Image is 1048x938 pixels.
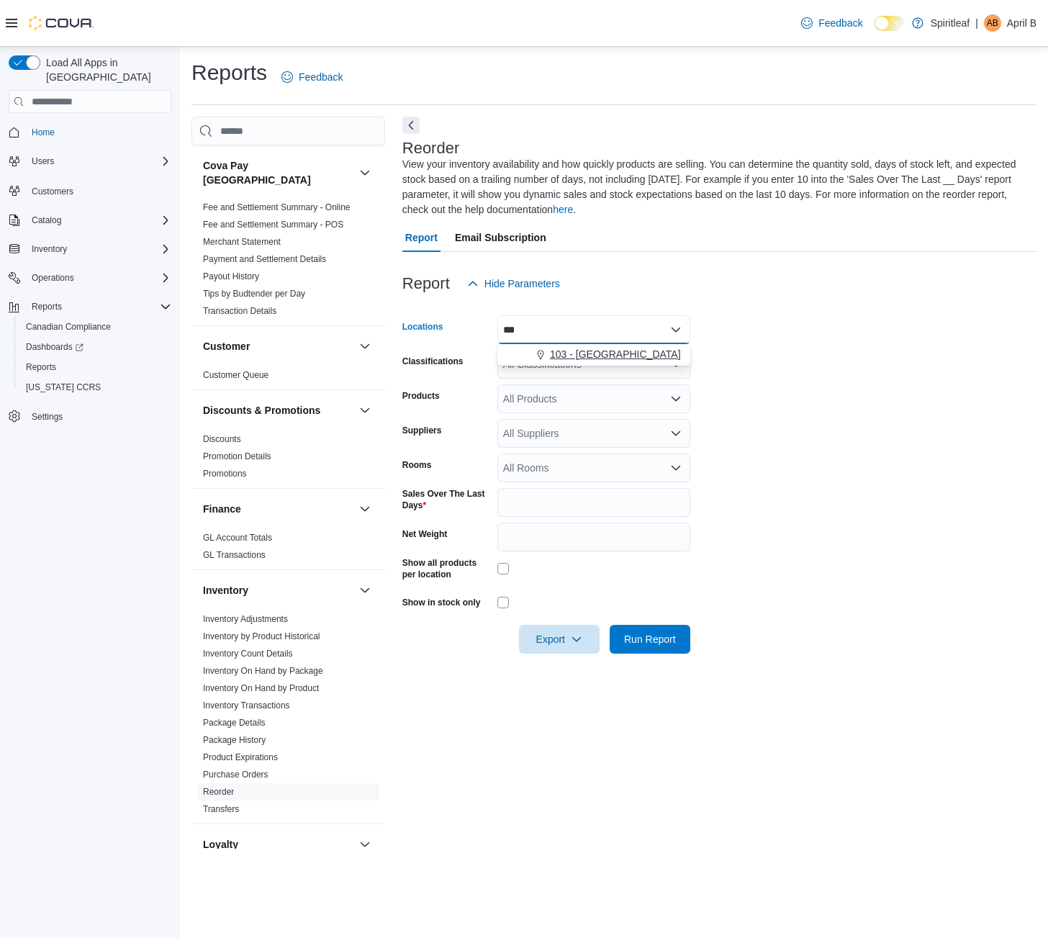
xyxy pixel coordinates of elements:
span: Reports [20,358,171,376]
button: Canadian Compliance [14,317,177,337]
a: Transfers [203,804,239,814]
a: GL Transactions [203,550,266,560]
button: Discounts & Promotions [356,402,374,419]
label: Sales Over The Last Days [402,488,492,511]
span: Export [528,625,591,654]
button: Home [3,122,177,143]
h3: Inventory [203,583,248,597]
button: Run Report [610,625,690,654]
button: Loyalty [203,837,353,852]
button: Reports [14,357,177,377]
span: Report [405,223,438,252]
h3: Loyalty [203,837,238,852]
button: Finance [356,500,374,518]
button: Open list of options [670,462,682,474]
span: Promotions [203,468,247,479]
a: Fee and Settlement Summary - Online [203,202,351,212]
input: Dark Mode [875,16,905,31]
button: Users [3,151,177,171]
button: Catalog [3,210,177,230]
button: Settings [3,406,177,427]
div: Choose from the following options [497,344,690,365]
a: Payment and Settlement Details [203,254,326,264]
a: Dashboards [14,337,177,357]
button: Cova Pay [GEOGRAPHIC_DATA] [356,164,374,181]
button: Customer [203,339,353,353]
div: Customer [191,366,385,389]
button: Export [519,625,600,654]
span: GL Account Totals [203,532,272,544]
button: Cova Pay [GEOGRAPHIC_DATA] [203,158,353,187]
span: Customer Queue [203,369,268,381]
a: Payout History [203,271,259,281]
span: AB [987,14,998,32]
h3: Report [402,275,450,292]
h3: Reorder [402,140,459,157]
span: Hide Parameters [484,276,560,291]
h3: Discounts & Promotions [203,403,320,418]
span: Purchase Orders [203,769,268,780]
span: Washington CCRS [20,379,171,396]
a: Discounts [203,434,241,444]
a: Feedback [276,63,348,91]
button: [US_STATE] CCRS [14,377,177,397]
span: Load All Apps in [GEOGRAPHIC_DATA] [40,55,171,84]
nav: Complex example [9,116,171,464]
a: Product Expirations [203,752,278,762]
span: Customers [26,181,171,199]
a: Inventory by Product Historical [203,631,320,641]
p: April B [1007,14,1036,32]
span: Inventory [32,243,67,255]
button: Reports [26,298,68,315]
label: Locations [402,321,443,333]
span: Settings [32,411,63,423]
img: Cova [29,16,94,30]
button: Loyalty [356,836,374,853]
span: Canadian Compliance [26,321,111,333]
span: Home [26,123,171,141]
button: Catalog [26,212,67,229]
h1: Reports [191,58,267,87]
span: Transaction Details [203,305,276,317]
span: Customers [32,186,73,197]
button: Inventory [203,583,353,597]
a: [US_STATE] CCRS [20,379,107,396]
button: Operations [26,269,80,287]
span: Feedback [818,16,862,30]
span: Inventory On Hand by Package [203,665,323,677]
label: Show in stock only [402,597,481,608]
span: Email Subscription [455,223,546,252]
a: here [553,204,573,215]
button: Customers [3,180,177,201]
a: Transaction Details [203,306,276,316]
a: Fee and Settlement Summary - POS [203,220,343,230]
span: Reports [26,361,56,373]
a: Reports [20,358,62,376]
span: 103 - [GEOGRAPHIC_DATA] [550,347,681,361]
div: Discounts & Promotions [191,430,385,488]
span: Operations [32,272,74,284]
div: Finance [191,529,385,569]
button: Finance [203,502,353,516]
a: Inventory Count Details [203,649,293,659]
button: Open list of options [670,428,682,439]
span: Inventory Count Details [203,648,293,659]
div: April B [984,14,1001,32]
span: Tips by Budtender per Day [203,288,305,299]
a: Inventory Transactions [203,700,290,711]
a: Inventory On Hand by Product [203,683,319,693]
span: Promotion Details [203,451,271,462]
span: Discounts [203,433,241,445]
h3: Finance [203,502,241,516]
label: Products [402,390,440,402]
button: Close list of options [670,324,682,335]
a: Package History [203,735,266,745]
a: Purchase Orders [203,770,268,780]
span: Inventory Adjustments [203,613,288,625]
button: Inventory [356,582,374,599]
span: Catalog [26,212,171,229]
a: Dashboards [20,338,89,356]
a: Customer Queue [203,370,268,380]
